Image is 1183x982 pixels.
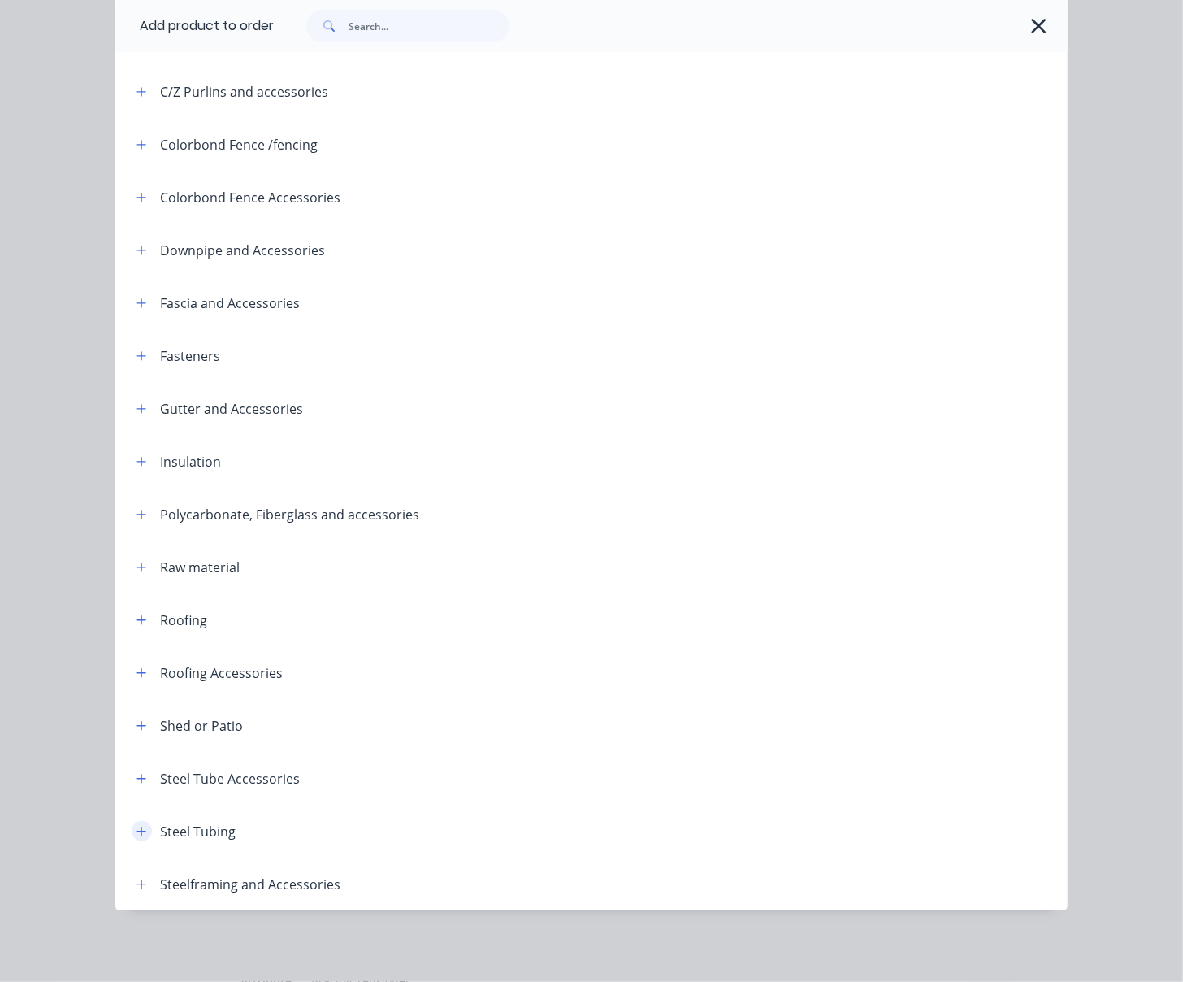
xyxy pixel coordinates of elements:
[160,241,325,260] div: Downpipe and Accessories
[160,875,340,894] div: Steelframing and Accessories
[349,10,509,42] input: Search...
[160,610,207,630] div: Roofing
[160,346,220,366] div: Fasteners
[160,558,240,577] div: Raw material
[160,399,303,419] div: Gutter and Accessories
[160,822,236,841] div: Steel Tubing
[160,452,221,471] div: Insulation
[160,769,300,789] div: Steel Tube Accessories
[160,663,283,683] div: Roofing Accessories
[160,716,243,736] div: Shed or Patio
[160,293,300,313] div: Fascia and Accessories
[160,188,340,207] div: Colorbond Fence Accessories
[160,505,419,524] div: Polycarbonate, Fiberglass and accessories
[160,135,318,154] div: Colorbond Fence /fencing
[160,82,328,102] div: C/Z Purlins and accessories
